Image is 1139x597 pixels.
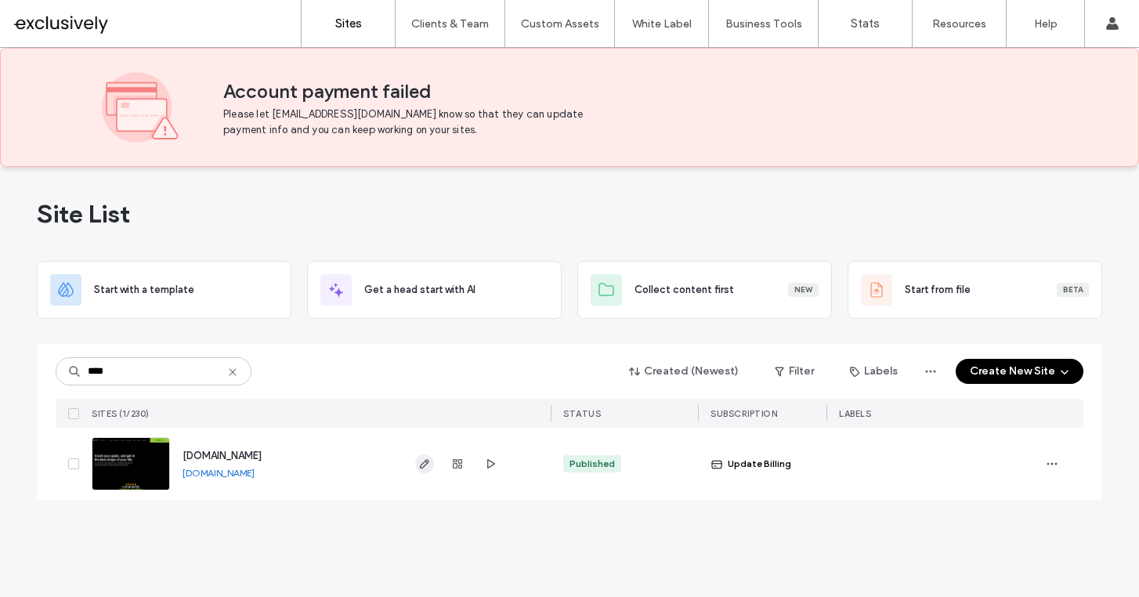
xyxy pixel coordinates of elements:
label: White Label [632,17,692,31]
button: Labels [836,359,912,384]
a: [DOMAIN_NAME] [183,450,262,461]
span: Collect content first [635,282,734,298]
div: Beta [1057,283,1089,297]
div: Start from fileBeta [848,261,1102,319]
div: Published [569,457,615,471]
div: Start with a template [37,261,291,319]
label: Sites [335,16,362,31]
label: Business Tools [725,17,802,31]
span: SUBSCRIPTION [711,408,777,419]
label: Stats [851,16,880,31]
span: SITES (1/230) [92,408,150,419]
span: Help [36,11,68,25]
span: Update Billing [711,456,791,472]
span: Please let [EMAIL_ADDRESS][DOMAIN_NAME] know so that they can update payment info and you can kee... [223,107,627,138]
span: STATUS [563,408,601,419]
span: Account payment failed [223,80,1037,103]
label: Custom Assets [521,17,599,31]
span: Start with a template [94,282,194,298]
label: Clients & Team [411,17,489,31]
button: Create New Site [956,359,1083,384]
div: Get a head start with AI [307,261,562,319]
a: [DOMAIN_NAME] [183,467,255,479]
span: Site List [37,198,130,230]
div: New [788,283,819,297]
span: LABELS [839,408,871,419]
button: Created (Newest) [616,359,753,384]
label: Help [1034,17,1058,31]
span: Start from file [905,282,971,298]
label: Resources [932,17,986,31]
span: Get a head start with AI [364,282,475,298]
button: Filter [759,359,830,384]
div: Collect content firstNew [577,261,832,319]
